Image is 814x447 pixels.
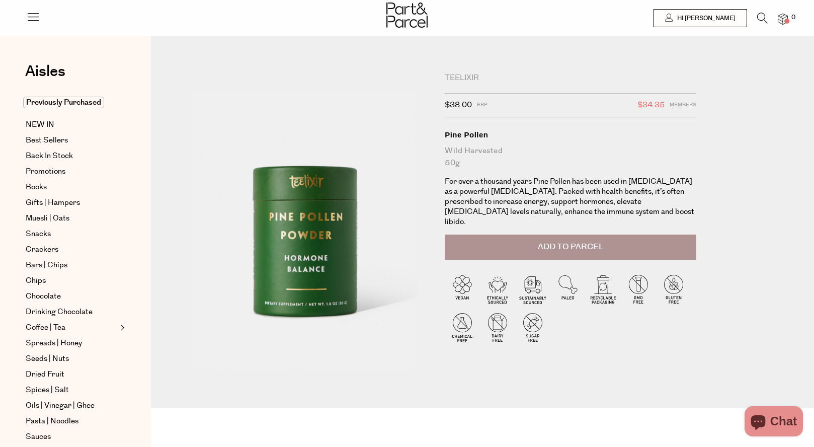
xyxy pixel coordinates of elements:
[26,97,117,109] a: Previously Purchased
[445,310,480,345] img: P_P-ICONS-Live_Bec_V11_Chemical_Free.svg
[26,384,69,396] span: Spices | Salt
[26,384,117,396] a: Spices | Salt
[515,310,550,345] img: P_P-ICONS-Live_Bec_V11_Sugar_Free.svg
[26,119,54,131] span: NEW IN
[26,431,117,443] a: Sauces
[118,322,125,334] button: Expand/Collapse Coffee | Tea
[26,290,61,303] span: Chocolate
[26,166,65,178] span: Promotions
[26,322,117,334] a: Coffee | Tea
[480,310,515,345] img: P_P-ICONS-Live_Bec_V11_Dairy_Free.svg
[386,3,428,28] img: Part&Parcel
[26,306,117,318] a: Drinking Chocolate
[26,353,117,365] a: Seeds | Nuts
[25,60,65,83] span: Aisles
[26,166,117,178] a: Promotions
[23,97,104,108] span: Previously Purchased
[515,271,550,307] img: P_P-ICONS-Live_Bec_V11_Sustainable_Sourced.svg
[26,275,117,287] a: Chips
[26,181,47,193] span: Books
[26,337,82,349] span: Spreads | Honey
[445,130,696,140] div: Pine Pollen
[26,400,117,412] a: Oils | Vinegar | Ghee
[26,400,95,412] span: Oils | Vinegar | Ghee
[26,212,69,225] span: Muesli | Oats
[25,64,65,89] a: Aisles
[550,271,586,307] img: P_P-ICONS-Live_Bec_V11_Paleo.svg
[26,368,117,381] a: Dried Fruit
[656,271,691,307] img: P_P-ICONS-Live_Bec_V11_Gluten_Free.svg
[26,181,117,193] a: Books
[477,99,487,112] span: RRP
[26,244,58,256] span: Crackers
[26,415,117,427] a: Pasta | Noodles
[26,275,46,287] span: Chips
[445,177,696,227] p: For over a thousand years Pine Pollen has been used in [MEDICAL_DATA] as a powerful [MEDICAL_DATA...
[26,212,117,225] a: Muesli | Oats
[26,415,78,427] span: Pasta | Noodles
[26,353,69,365] span: Seeds | Nuts
[445,145,696,169] div: Wild Harvested 50g
[26,228,117,240] a: Snacks
[26,306,93,318] span: Drinking Chocolate
[26,259,117,271] a: Bars | Chips
[26,290,117,303] a: Chocolate
[26,259,67,271] span: Bars | Chips
[621,271,656,307] img: P_P-ICONS-Live_Bec_V11_GMO_Free.svg
[742,406,806,439] inbox-online-store-chat: Shopify online store chat
[26,197,117,209] a: Gifts | Hampers
[26,150,117,162] a: Back In Stock
[26,134,68,146] span: Best Sellers
[445,235,696,260] button: Add to Parcel
[26,337,117,349] a: Spreads | Honey
[26,431,51,443] span: Sauces
[26,368,64,381] span: Dried Fruit
[26,244,117,256] a: Crackers
[445,271,480,307] img: P_P-ICONS-Live_Bec_V11_Vegan.svg
[789,13,798,22] span: 0
[670,99,696,112] span: Members
[181,77,430,370] img: Pine Pollen
[654,9,747,27] a: Hi [PERSON_NAME]
[26,197,80,209] span: Gifts | Hampers
[637,99,665,112] span: $34.35
[26,322,65,334] span: Coffee | Tea
[538,241,604,253] span: Add to Parcel
[586,271,621,307] img: P_P-ICONS-Live_Bec_V11_Recyclable_Packaging.svg
[26,134,117,146] a: Best Sellers
[445,99,472,112] span: $38.00
[26,150,73,162] span: Back In Stock
[445,73,696,83] div: Teelixir
[480,271,515,307] img: P_P-ICONS-Live_Bec_V11_Ethically_Sourced.svg
[675,14,736,23] span: Hi [PERSON_NAME]
[26,228,51,240] span: Snacks
[26,119,117,131] a: NEW IN
[778,14,788,24] a: 0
